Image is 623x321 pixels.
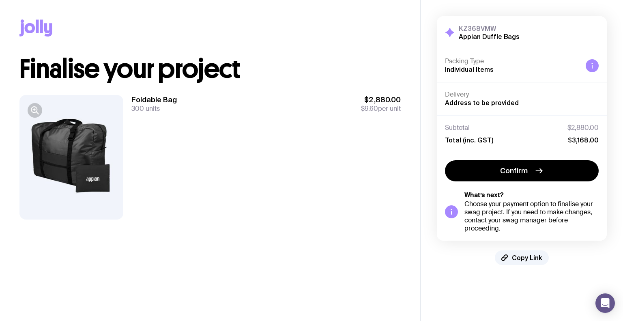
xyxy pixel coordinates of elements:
h2: Appian Duffle Bags [459,32,520,41]
h4: Delivery [445,90,599,99]
h1: Finalise your project [19,56,401,82]
span: Subtotal [445,124,470,132]
span: Total (inc. GST) [445,136,493,144]
span: per unit [361,105,401,113]
h5: What’s next? [464,191,599,199]
h3: KZ368VMW [459,24,520,32]
span: Address to be provided [445,99,519,106]
div: Choose your payment option to finalise your swag project. If you need to make changes, contact yo... [464,200,599,233]
span: $2,880.00 [361,95,401,105]
span: Individual Items [445,66,494,73]
span: $3,168.00 [568,136,599,144]
h3: Foldable Bag [131,95,177,105]
span: $2,880.00 [567,124,599,132]
button: Confirm [445,160,599,181]
div: Open Intercom Messenger [595,293,615,313]
span: $9.60 [361,104,378,113]
span: Copy Link [512,254,542,262]
button: Copy Link [495,250,549,265]
span: 300 units [131,104,160,113]
h4: Packing Type [445,57,579,65]
span: Confirm [500,166,528,176]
